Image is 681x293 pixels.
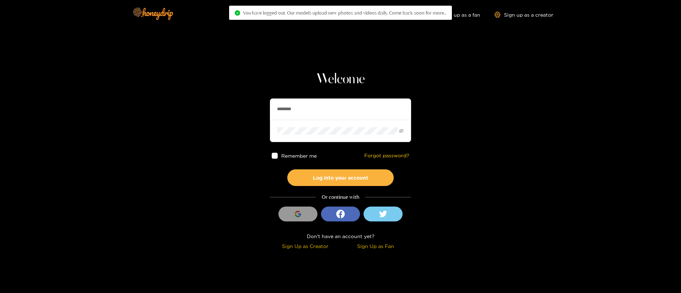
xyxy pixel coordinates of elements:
a: Sign up as a fan [432,12,480,18]
span: Remember me [281,153,317,158]
span: You have logged out. Our models upload new photos and videos daily. Come back soon for more.. [243,10,446,16]
h1: Welcome [270,71,411,88]
span: eye-invisible [399,129,404,133]
a: Sign up as a creator [494,12,553,18]
div: Don't have an account yet? [270,232,411,240]
div: Or continue with [270,193,411,201]
div: Sign Up as Fan [342,242,409,250]
a: Forgot password? [364,153,409,159]
div: Sign Up as Creator [272,242,339,250]
span: check-circle [235,10,240,16]
button: Log into your account [287,169,394,186]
